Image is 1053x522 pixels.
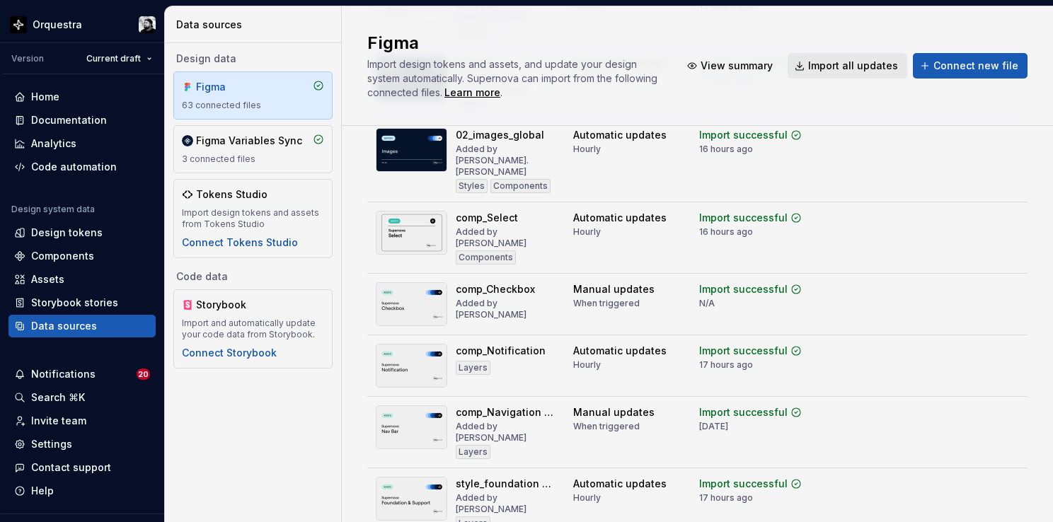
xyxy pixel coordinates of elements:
[173,71,333,120] a: Figma63 connected files
[444,86,500,100] a: Learn more
[8,386,156,409] button: Search ⌘K
[182,153,324,165] div: 3 connected files
[913,53,1028,79] button: Connect new file
[31,414,86,428] div: Invite team
[573,344,667,358] div: Automatic updates
[139,16,156,33] img: Lucas Angelo Marim
[31,137,76,151] div: Analytics
[573,477,667,491] div: Automatic updates
[699,211,788,225] div: Import successful
[699,359,753,371] div: 17 hours ago
[8,268,156,291] a: Assets
[699,282,788,296] div: Import successful
[456,250,516,265] div: Components
[573,128,667,142] div: Automatic updates
[699,344,788,358] div: Import successful
[8,156,156,178] a: Code automation
[31,437,72,451] div: Settings
[182,100,324,111] div: 63 connected files
[933,59,1018,73] span: Connect new file
[8,109,156,132] a: Documentation
[442,88,502,98] span: .
[8,132,156,155] a: Analytics
[456,405,556,419] div: comp_Navigation Bar
[182,346,277,360] button: Connect Storybook
[699,492,753,504] div: 17 hours ago
[31,249,94,263] div: Components
[808,59,898,73] span: Import all updates
[456,282,535,296] div: comp_Checkbox
[8,291,156,314] a: Storybook stories
[173,179,333,258] a: Tokens StudioImport design tokens and assets from Tokens StudioConnect Tokens Studio
[573,359,601,371] div: Hourly
[456,128,544,142] div: 02_images_global
[33,18,82,32] div: Orquestra
[680,53,782,79] button: View summary
[8,86,156,108] a: Home
[196,134,302,148] div: Figma Variables Sync
[699,128,788,142] div: Import successful
[137,369,150,380] span: 20
[699,226,753,238] div: 16 hours ago
[8,363,156,385] button: Notifications20
[573,211,667,225] div: Automatic updates
[11,204,95,215] div: Design system data
[699,298,715,309] div: N/A
[456,477,556,491] div: style_foundation & support
[8,456,156,479] button: Contact support
[8,221,156,244] a: Design tokens
[31,460,111,475] div: Contact support
[573,298,640,309] div: When triggered
[80,49,159,69] button: Current draft
[367,32,663,54] h2: Figma
[8,410,156,432] a: Invite team
[31,272,64,286] div: Assets
[456,226,556,249] div: Added by [PERSON_NAME]
[31,319,97,333] div: Data sources
[173,52,333,66] div: Design data
[573,226,601,238] div: Hourly
[699,144,753,155] div: 16 hours ago
[31,367,96,381] div: Notifications
[8,315,156,337] a: Data sources
[31,484,54,498] div: Help
[86,53,141,64] span: Current draft
[31,296,118,310] div: Storybook stories
[173,125,333,173] a: Figma Variables Sync3 connected files
[31,390,85,405] div: Search ⌘K
[196,187,267,202] div: Tokens Studio
[699,405,788,419] div: Import successful
[31,113,107,127] div: Documentation
[490,179,551,193] div: Components
[8,245,156,267] a: Components
[456,421,556,443] div: Added by [PERSON_NAME]
[176,18,335,32] div: Data sources
[196,298,264,312] div: Storybook
[31,226,103,240] div: Design tokens
[699,421,728,432] div: [DATE]
[456,492,556,515] div: Added by [PERSON_NAME]
[573,492,601,504] div: Hourly
[11,53,44,64] div: Version
[573,144,601,155] div: Hourly
[367,58,660,98] span: Import design tokens and assets, and update your design system automatically. Supernova can impor...
[182,236,298,250] button: Connect Tokens Studio
[182,207,324,230] div: Import design tokens and assets from Tokens Studio
[10,16,27,33] img: 2d16a307-6340-4442-b48d-ad77c5bc40e7.png
[8,433,156,456] a: Settings
[31,160,117,174] div: Code automation
[456,211,518,225] div: comp_Select
[573,421,640,432] div: When triggered
[573,405,655,419] div: Manual updates
[456,361,490,375] div: Layers
[196,80,264,94] div: Figma
[173,269,333,284] div: Code data
[456,179,488,193] div: Styles
[699,477,788,491] div: Import successful
[173,289,333,369] a: StorybookImport and automatically update your code data from Storybook.Connect Storybook
[8,480,156,502] button: Help
[573,282,655,296] div: Manual updates
[31,90,59,104] div: Home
